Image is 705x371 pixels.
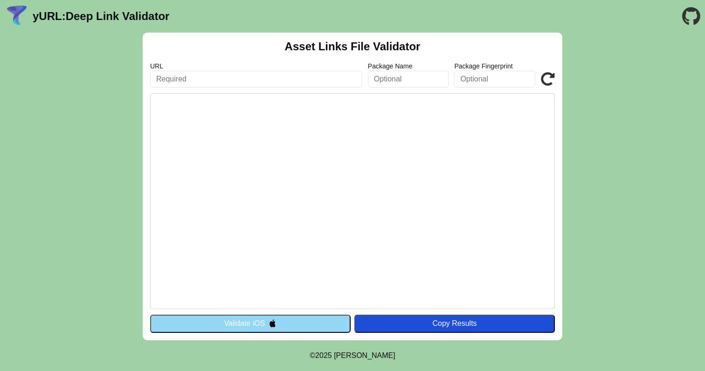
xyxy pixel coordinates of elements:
[150,315,351,332] button: Validate iOS
[368,62,449,70] label: Package Name
[269,319,276,327] img: appleIcon.svg
[5,4,29,28] img: yURL Logo
[354,315,555,332] button: Copy Results
[315,351,332,359] span: 2025
[334,351,395,359] a: Michael Ibragimchayev's Personal Site
[33,10,169,23] a: yURL:Deep Link Validator
[310,340,395,371] footer: ©
[454,62,535,70] label: Package Fingerprint
[150,62,362,70] label: URL
[285,40,421,53] h2: Asset Links File Validator
[368,71,449,88] input: Optional
[359,319,550,328] div: Copy Results
[454,71,535,88] input: Optional
[150,71,362,88] input: Required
